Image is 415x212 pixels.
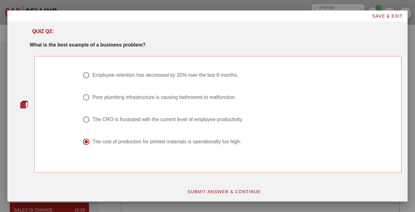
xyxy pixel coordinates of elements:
[182,186,266,197] button: SUBMIT ANSWER & CONTINUE
[92,116,243,123] div: The CRO is frustrated with the current level of employee productivity.
[187,189,261,194] span: SUBMIT ANSWER & CONTINUE
[92,94,236,100] div: Poor plumbing infrastructure is causing bathrooms to malfunction.
[92,139,241,145] div: The cost of production for printed materials is operationally too high.
[92,72,238,78] div: Employee retention has decreased by 20% over the last 9 months.
[20,100,28,108] img: question-bullet-actve.png
[32,28,53,35] div: QUIZ Q2:
[30,42,146,47] strong: What is the best example of a business problem?
[367,10,408,22] button: SAVE & EXIT
[372,14,403,18] span: SAVE & EXIT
